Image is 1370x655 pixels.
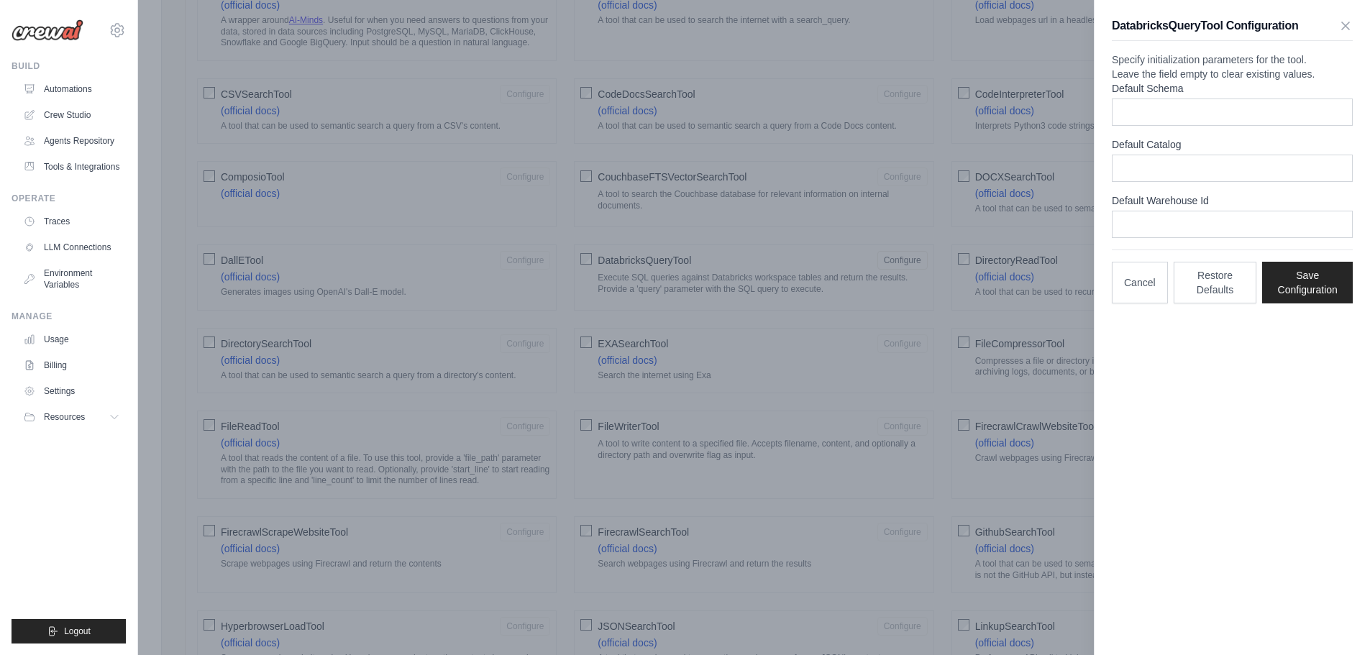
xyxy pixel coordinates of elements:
[17,354,126,377] a: Billing
[12,193,126,204] div: Operate
[64,626,91,637] span: Logout
[1174,262,1257,303] button: Restore Defaults
[44,411,85,423] span: Resources
[12,60,126,72] div: Build
[17,262,126,296] a: Environment Variables
[17,380,126,403] a: Settings
[12,311,126,322] div: Manage
[17,328,126,351] a: Usage
[1112,262,1168,303] button: Cancel
[17,104,126,127] a: Crew Studio
[17,236,126,259] a: LLM Connections
[12,19,83,41] img: Logo
[1112,17,1298,35] h3: DatabricksQueryTool Configuration
[1112,137,1353,152] label: Default Catalog
[17,155,126,178] a: Tools & Integrations
[17,406,126,429] button: Resources
[12,619,126,643] button: Logout
[1112,52,1353,81] p: Specify initialization parameters for the tool. Leave the field empty to clear existing values.
[1112,193,1353,208] label: Default Warehouse Id
[17,78,126,101] a: Automations
[1112,81,1353,96] label: Default Schema
[17,210,126,233] a: Traces
[17,129,126,152] a: Agents Repository
[1262,262,1353,303] button: Save Configuration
